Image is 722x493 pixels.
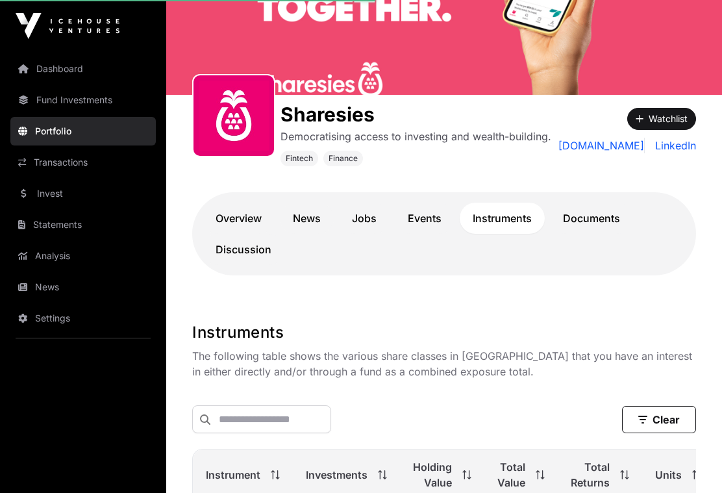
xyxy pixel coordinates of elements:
[280,103,551,126] h1: Sharesies
[571,459,610,490] span: Total Returns
[206,467,260,483] span: Instrument
[10,148,156,177] a: Transactions
[339,203,390,234] a: Jobs
[280,129,551,144] p: Democratising access to investing and wealth-building.
[10,55,156,83] a: Dashboard
[192,348,696,379] p: The following table shows the various share classes in [GEOGRAPHIC_DATA] that you have an interes...
[550,203,633,234] a: Documents
[203,234,284,265] a: Discussion
[306,467,367,483] span: Investments
[627,108,696,130] button: Watchlist
[286,153,313,164] span: Fintech
[497,459,525,490] span: Total Value
[329,153,358,164] span: Finance
[203,203,275,234] a: Overview
[655,467,682,483] span: Units
[203,203,686,265] nav: Tabs
[657,431,722,493] iframe: Chat Widget
[280,203,334,234] a: News
[460,203,545,234] a: Instruments
[10,304,156,333] a: Settings
[413,459,452,490] span: Holding Value
[395,203,454,234] a: Events
[199,81,269,151] img: sharesies_logo.jpeg
[650,138,696,153] a: LinkedIn
[16,13,119,39] img: Icehouse Ventures Logo
[10,86,156,114] a: Fund Investments
[192,322,696,343] h1: Instruments
[10,242,156,270] a: Analysis
[10,210,156,239] a: Statements
[10,273,156,301] a: News
[10,117,156,145] a: Portfolio
[622,406,696,433] button: Clear
[10,179,156,208] a: Invest
[558,138,645,153] a: [DOMAIN_NAME]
